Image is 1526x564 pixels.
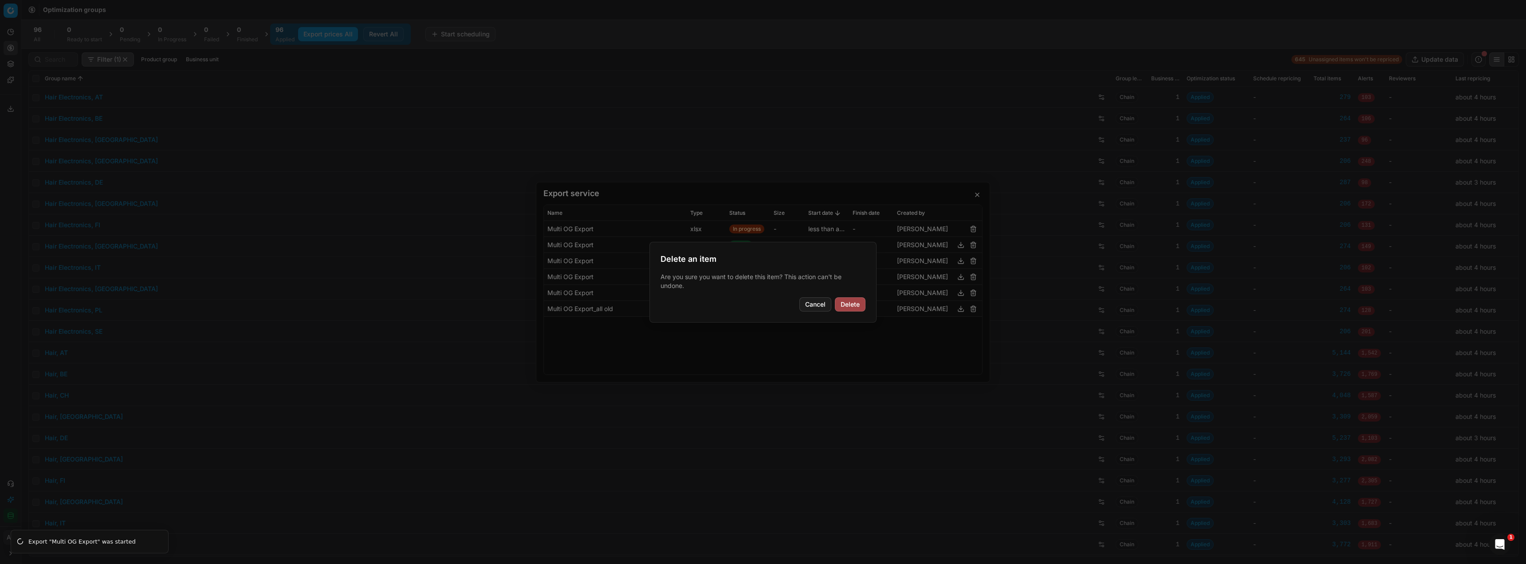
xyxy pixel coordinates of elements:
iframe: Intercom live chat [1489,534,1510,555]
span: 1 [1507,534,1514,541]
button: Cancel [799,297,831,312]
h2: Delete an item [661,253,865,265]
button: Delete [835,297,865,312]
p: Are you sure you want to delete this item? This action can't be undone. [661,272,865,290]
